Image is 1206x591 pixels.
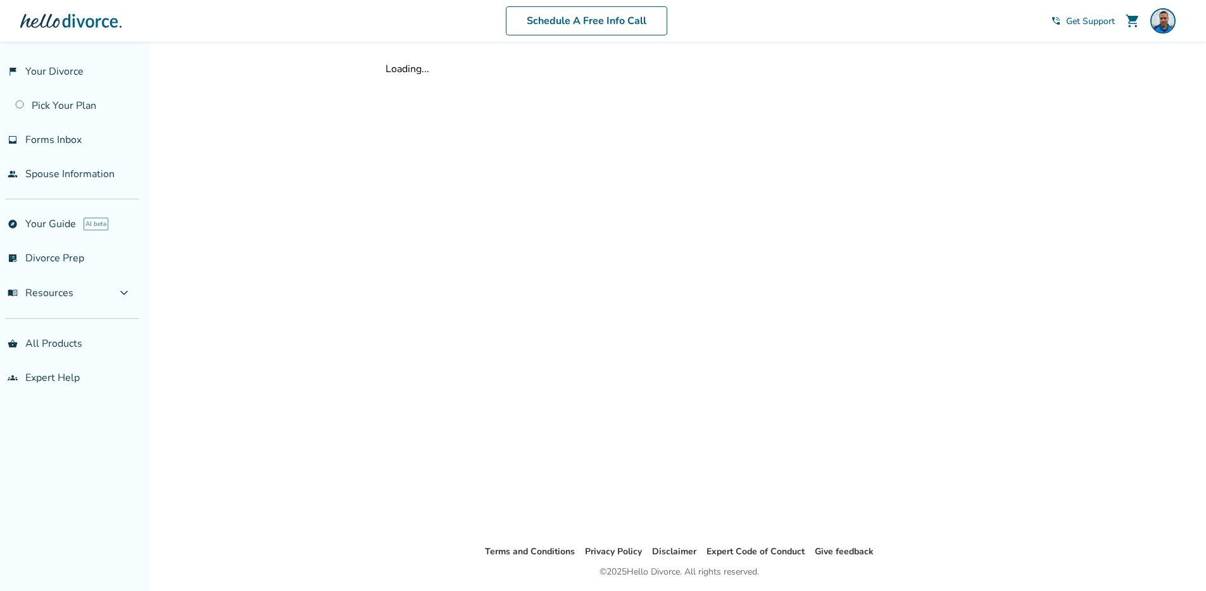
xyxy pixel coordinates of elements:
[815,544,874,559] li: Give feedback
[1051,15,1115,27] a: phone_in_talkGet Support
[8,169,18,179] span: people
[1125,13,1140,28] span: shopping_cart
[8,66,18,77] span: flag_2
[25,133,82,147] span: Forms Inbox
[8,135,18,145] span: inbox
[8,288,18,298] span: menu_book
[386,62,973,76] div: Loading...
[652,544,696,559] li: Disclaimer
[1051,16,1061,26] span: phone_in_talk
[8,373,18,383] span: groups
[485,545,575,557] a: Terms and Conditions
[8,339,18,349] span: shopping_basket
[585,545,642,557] a: Privacy Policy
[1150,8,1176,34] img: Keith Harrington
[8,286,73,300] span: Resources
[1066,15,1115,27] span: Get Support
[116,285,132,301] span: expand_more
[506,6,667,35] a: Schedule A Free Info Call
[8,253,18,263] span: list_alt_check
[84,218,108,230] span: AI beta
[600,564,759,580] div: © 2025 Hello Divorce. All rights reserved.
[8,219,18,229] span: explore
[707,545,805,557] a: Expert Code of Conduct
